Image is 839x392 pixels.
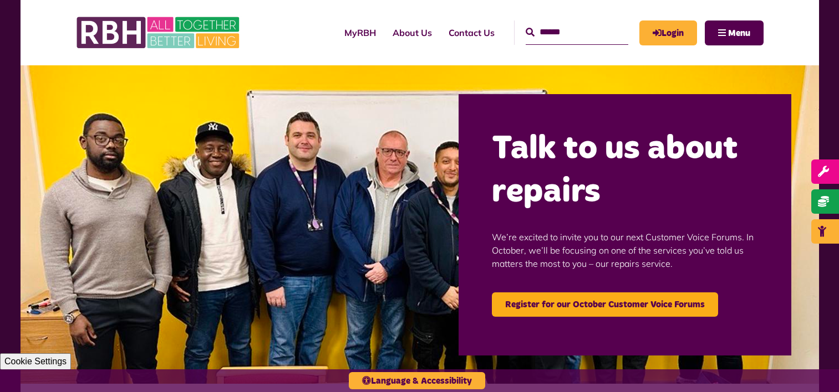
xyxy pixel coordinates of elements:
img: RBH [76,11,242,54]
h2: Talk to us about repairs [492,127,758,214]
p: We’re excited to invite you to our next Customer Voice Forums. In October, we’ll be focusing on o... [492,214,758,287]
a: Register for our October Customer Voice Forums [492,292,718,317]
a: About Us [384,18,440,48]
iframe: Netcall Web Assistant for live chat [789,342,839,392]
button: Navigation [705,20,764,45]
a: Contact Us [440,18,503,48]
span: Menu [728,29,750,38]
a: MyRBH [639,20,697,45]
img: Group photo of customers and colleagues at the Lighthouse Project [21,65,819,384]
a: MyRBH [336,18,384,48]
button: Language & Accessibility [349,372,485,389]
